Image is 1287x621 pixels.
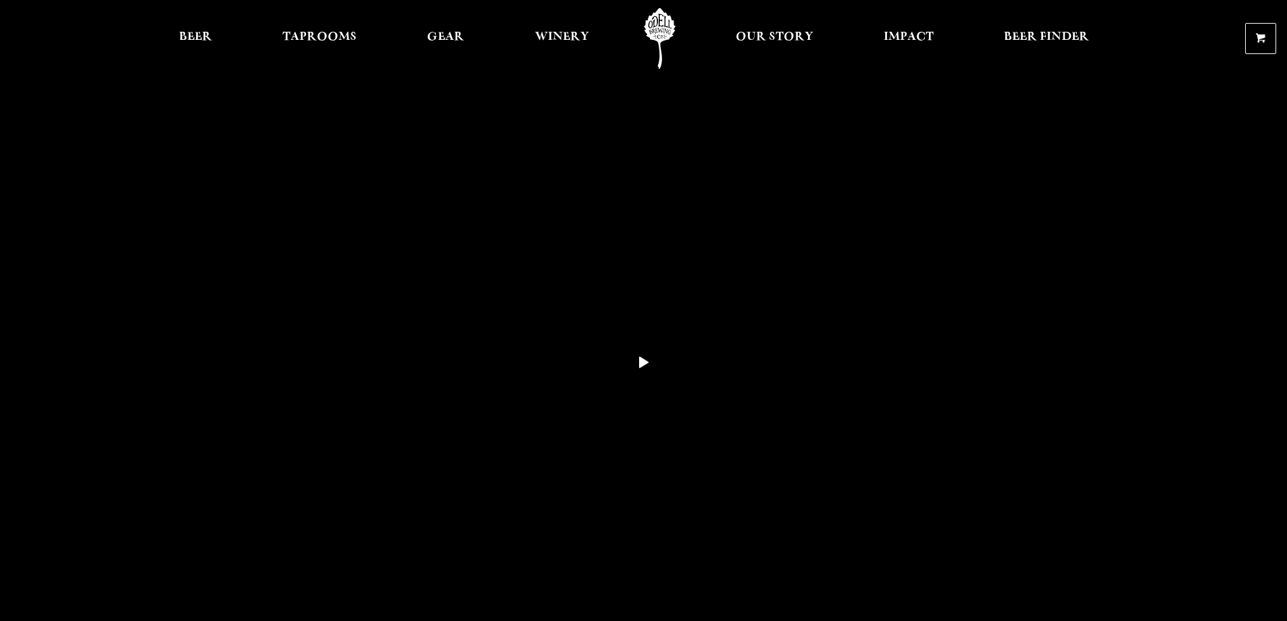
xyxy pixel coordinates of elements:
[634,8,685,69] a: Odell Home
[418,8,473,69] a: Gear
[427,32,464,43] span: Gear
[535,32,589,43] span: Winery
[274,8,365,69] a: Taprooms
[170,8,221,69] a: Beer
[995,8,1098,69] a: Beer Finder
[179,32,212,43] span: Beer
[526,8,598,69] a: Winery
[727,8,822,69] a: Our Story
[884,32,934,43] span: Impact
[875,8,942,69] a: Impact
[282,32,357,43] span: Taprooms
[1004,32,1089,43] span: Beer Finder
[736,32,813,43] span: Our Story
